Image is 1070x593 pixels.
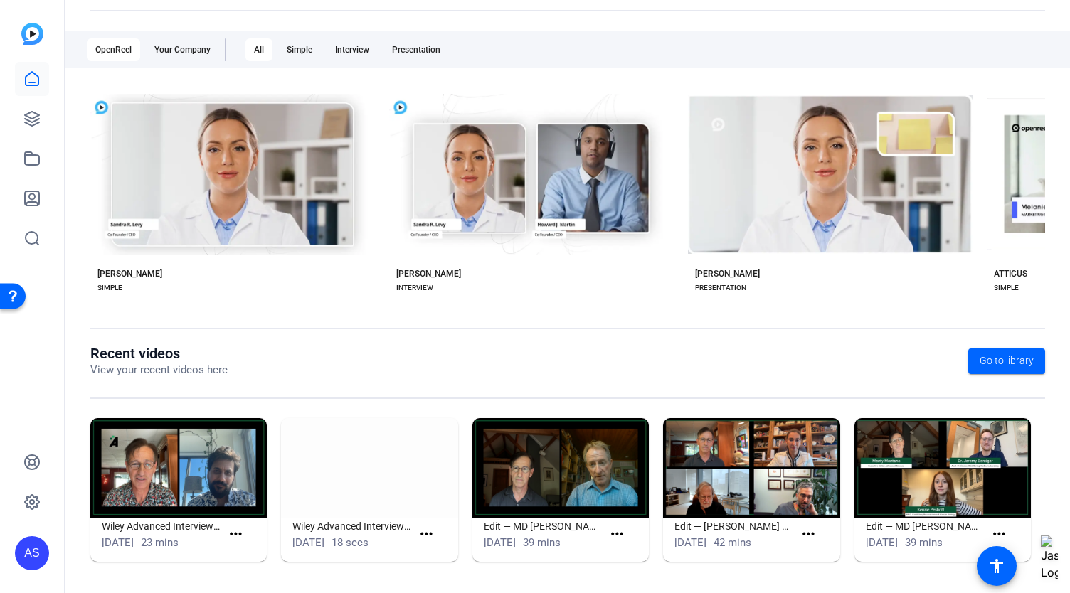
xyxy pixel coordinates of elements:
span: [DATE] [866,536,898,549]
img: Wiley Advanced Interview (51706) [281,418,457,518]
mat-icon: more_horiz [227,525,245,543]
mat-icon: accessibility [988,557,1005,575]
p: View your recent videos here [90,362,228,378]
h1: Edit — MD [PERSON_NAME] Podcast w/ [PERSON_NAME] [484,518,603,535]
div: AS [15,536,49,570]
div: [PERSON_NAME] [396,268,461,279]
h1: Wiley Advanced Interview (51717) [102,518,221,535]
span: [DATE] [292,536,324,549]
a: Go to library [968,348,1045,374]
h1: Recent videos [90,345,228,362]
div: Your Company [146,38,219,61]
mat-icon: more_horiz [990,525,1008,543]
div: Interview [327,38,378,61]
div: ATTICUS [994,268,1027,279]
div: [PERSON_NAME] [695,268,760,279]
span: [DATE] [102,536,134,549]
div: Simple [278,38,321,61]
h1: Wiley Advanced Interview (51706) [292,518,412,535]
div: All [245,38,272,61]
span: 18 secs [332,536,369,549]
mat-icon: more_horiz [608,525,626,543]
img: Edit — MD Anderson w/ Jeremy Borniger [854,418,1031,518]
img: Edit — Dr. Pam Sharma and Dr. Jim Allison (raw footage) [663,418,839,518]
span: 23 mins [141,536,179,549]
span: 42 mins [714,536,751,549]
div: Presentation [383,38,449,61]
div: OpenReel [87,38,140,61]
span: Go to library [980,353,1034,368]
div: [PERSON_NAME] [97,268,162,279]
img: blue-gradient.svg [21,23,43,45]
span: [DATE] [484,536,516,549]
h1: Edit — MD [PERSON_NAME] w/ [PERSON_NAME] [866,518,985,535]
span: 39 mins [905,536,943,549]
span: [DATE] [674,536,706,549]
img: Wiley Advanced Interview (51717) [90,418,267,518]
h1: Edit — [PERSON_NAME] and Dr. [PERSON_NAME] (raw footage) [674,518,794,535]
div: PRESENTATION [695,282,746,294]
div: INTERVIEW [396,282,433,294]
div: SIMPLE [994,282,1019,294]
mat-icon: more_horiz [418,525,435,543]
mat-icon: more_horiz [800,525,817,543]
span: 39 mins [523,536,561,549]
img: Edit — MD Anderson Podcast w/ Charles Raison [472,418,649,518]
div: SIMPLE [97,282,122,294]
